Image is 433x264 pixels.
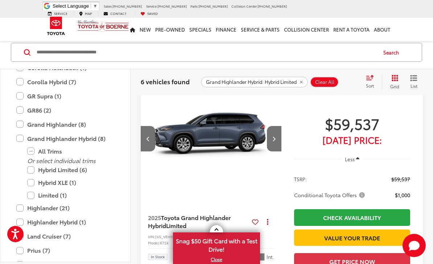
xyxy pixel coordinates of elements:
a: My Saved Vehicles [135,11,163,16]
span: [DATE] Price: [294,136,410,143]
span: Toyota Grand Highlander Hybrid [148,213,231,230]
a: Collision Center [282,18,331,41]
span: 6 vehicles found [141,77,190,86]
span: Contact [110,11,127,16]
button: remove Grand%20Highlander%20Hybrid: Hybrid%20Limited [201,76,308,87]
svg: Start Chat [403,234,426,257]
a: Home [128,18,137,41]
span: Clear All [315,79,334,85]
button: Select sort value [362,74,382,89]
span: [PHONE_NUMBER] [257,4,287,8]
span: Grand Highlander Hybrid: Hybrid Limited [206,79,297,85]
button: Next image [267,126,281,151]
span: Parts [190,4,198,8]
a: About [372,18,392,41]
span: List [410,82,417,89]
a: New [137,18,153,41]
span: Limited [166,221,186,230]
label: All Trims [27,145,114,158]
label: Hybrid Limited (6) [27,164,114,176]
img: 2025 Toyota Grand Highlander Hybrid Limited AWD [140,86,282,192]
span: [PHONE_NUMBER] [198,4,228,8]
a: Service [42,11,73,16]
a: 2025 Toyota Grand Highlander Hybrid Limited AWD2025 Toyota Grand Highlander Hybrid Limited AWD202... [140,86,282,192]
span: $59,537 [391,175,410,183]
span: 2025 [148,213,161,222]
img: Vic Vaughan Toyota of Boerne [77,20,129,32]
span: Collision Center [231,4,257,8]
span: Conditional Toyota Offers [294,191,366,199]
label: Grand Highlander (8) [16,118,114,131]
a: Service & Parts: Opens in a new tab [239,18,282,41]
button: Conditional Toyota Offers [294,191,367,199]
label: Corolla Hybrid (7) [16,76,114,88]
span: Snag $50 Gift Card with a Test Drive! [174,233,259,255]
span: Saved [147,11,158,16]
span: Sort [366,82,374,89]
img: Toyota [42,14,70,38]
span: [PHONE_NUMBER] [157,4,187,8]
span: Less [345,156,355,162]
a: Value Your Trade [294,230,410,246]
button: Search [376,43,409,61]
div: 2025 Toyota Grand Highlander Hybrid Hybrid Limited 2 [140,86,282,192]
span: Map [85,11,92,16]
span: 6724 [160,240,169,245]
button: Previous image [141,126,155,151]
span: TSRP: [294,175,307,183]
span: Light Gray Leather [257,253,265,260]
a: Pre-Owned [153,18,187,41]
span: Service [54,11,67,16]
i: Or select individual trims [27,156,96,165]
button: Grid View [382,74,405,89]
a: Check Availability [294,209,410,226]
span: $1,000 [395,191,410,199]
label: Highlander (21) [16,202,114,215]
span: Model: [148,240,160,245]
a: Contact [98,11,132,16]
span: [PHONE_NUMBER] [112,4,142,8]
span: Sales [104,4,112,8]
a: Finance [214,18,239,41]
a: Map [74,11,97,16]
a: 2025Toyota Grand Highlander HybridLimited [148,214,249,230]
label: Highlander Hybrid (1) [16,216,114,229]
a: Specials [187,18,214,41]
span: Int. [267,253,274,260]
span: VIN: [148,234,155,239]
span: ▼ [93,3,98,9]
a: Select Language​ [53,3,98,9]
a: Rent a Toyota [331,18,372,41]
button: Actions [261,215,274,228]
span: Service [146,4,157,8]
span: dropdown dots [267,219,268,224]
input: Search by Make, Model, or Keyword [36,44,376,61]
button: Clear All [310,76,339,87]
label: GR Supra (1) [16,90,114,102]
label: Hybrid XLE (1) [27,176,114,189]
span: Grid [390,83,399,89]
span: Select Language [53,3,89,9]
label: Grand Highlander Hybrid (8) [16,132,114,145]
span: $59,537 [294,114,410,133]
button: List View [405,74,423,89]
span: In Stock [151,255,165,259]
button: Less [341,153,363,166]
label: Land Cruiser (7) [16,230,114,243]
label: GR86 (2) [16,104,114,117]
button: Toggle Chat Window [403,234,426,257]
label: Prius (7) [16,244,114,257]
span: [US_VEHICLE_IDENTIFICATION_NUMBER] [155,234,227,239]
label: Limited (1) [27,189,114,202]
